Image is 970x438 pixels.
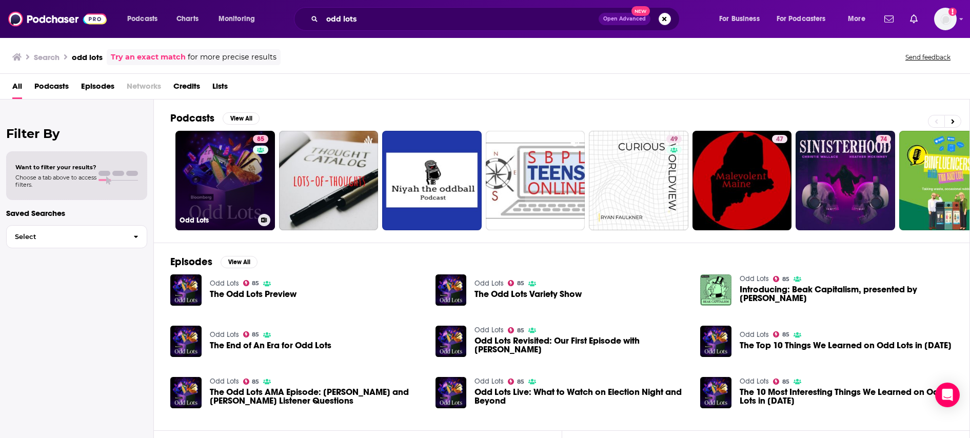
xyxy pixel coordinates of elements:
h3: Search [34,52,60,62]
span: For Business [719,12,760,26]
img: User Profile [934,8,957,30]
a: Podcasts [34,78,69,99]
a: The End of An Era for Odd Lots [210,341,331,350]
span: Introducing: Beak Capitalism, presented by [PERSON_NAME] [740,285,953,303]
a: Lists [212,78,228,99]
span: Logged in as angela.cherry [934,8,957,30]
a: Credits [173,78,200,99]
span: For Podcasters [777,12,826,26]
a: 85 [253,135,268,143]
span: Want to filter your results? [15,164,96,171]
button: Select [6,225,147,248]
a: Odd Lots [740,377,769,386]
a: 49 [589,131,688,230]
img: The Odd Lots Variety Show [435,274,467,306]
a: Odd Lots [210,377,239,386]
a: 85 [508,327,524,333]
span: 85 [252,281,259,286]
span: 85 [252,332,259,337]
img: Introducing: Beak Capitalism, presented by Odd Lots [700,274,731,306]
a: Odd Lots Live: What to Watch on Election Night and Beyond [474,388,688,405]
a: 85 [508,280,524,286]
div: Open Intercom Messenger [935,383,960,407]
span: 85 [517,328,524,333]
a: Show notifications dropdown [880,10,898,28]
a: 85 [243,280,260,286]
a: PodcastsView All [170,112,260,125]
button: View All [223,112,260,125]
a: 85 [773,379,789,385]
a: 47 [772,135,787,143]
a: Odd Lots [474,377,504,386]
a: Episodes [81,78,114,99]
h2: Podcasts [170,112,214,125]
a: 47 [692,131,792,230]
button: open menu [712,11,773,27]
img: The 10 Most Interesting Things We Learned on Odd Lots in 2024 [700,377,731,408]
span: The Odd Lots Preview [210,290,296,298]
a: Odd Lots Revisited: Our First Episode with Tom Keene [474,336,688,354]
span: More [848,12,865,26]
button: open menu [211,11,268,27]
span: Networks [127,78,161,99]
a: Odd Lots [740,274,769,283]
span: 85 [252,380,259,384]
a: 85 [773,331,789,337]
span: 85 [517,281,524,286]
span: 85 [782,380,789,384]
a: Show notifications dropdown [906,10,922,28]
a: The Top 10 Things We Learned on Odd Lots in 2023 [740,341,952,350]
span: 85 [517,380,524,384]
a: Odd Lots [474,279,504,288]
a: 85 [243,379,260,385]
span: Odd Lots Revisited: Our First Episode with [PERSON_NAME] [474,336,688,354]
button: View All [221,256,258,268]
input: Search podcasts, credits, & more... [322,11,599,27]
a: Odd Lots [740,330,769,339]
svg: Add a profile image [948,8,957,16]
a: 85 [773,276,789,282]
a: Odd Lots [210,330,239,339]
img: Podchaser - Follow, Share and Rate Podcasts [8,9,107,29]
button: Send feedback [902,53,954,62]
h3: odd lots [72,52,103,62]
span: Open Advanced [603,16,646,22]
h3: Odd Lots [180,216,254,225]
span: 74 [880,134,887,145]
a: EpisodesView All [170,255,258,268]
a: Introducing: Beak Capitalism, presented by Odd Lots [740,285,953,303]
button: open menu [841,11,878,27]
a: Try an exact match [111,51,186,63]
a: The Odd Lots AMA Episode: Tracy and Joe Answer Listener Questions [210,388,423,405]
button: Show profile menu [934,8,957,30]
div: Search podcasts, credits, & more... [304,7,689,31]
span: 85 [782,277,789,282]
a: Odd Lots [210,279,239,288]
img: The Top 10 Things We Learned on Odd Lots in 2023 [700,326,731,357]
h2: Filter By [6,126,147,141]
a: 85 [508,379,524,385]
a: The Odd Lots Variety Show [474,290,582,298]
img: The End of An Era for Odd Lots [170,326,202,357]
span: Charts [176,12,199,26]
button: open menu [770,11,841,27]
a: Odd Lots Revisited: Our First Episode with Tom Keene [435,326,467,357]
a: 74 [796,131,895,230]
a: All [12,78,22,99]
a: 85 [243,331,260,337]
img: The Odd Lots AMA Episode: Tracy and Joe Answer Listener Questions [170,377,202,408]
img: The Odd Lots Preview [170,274,202,306]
